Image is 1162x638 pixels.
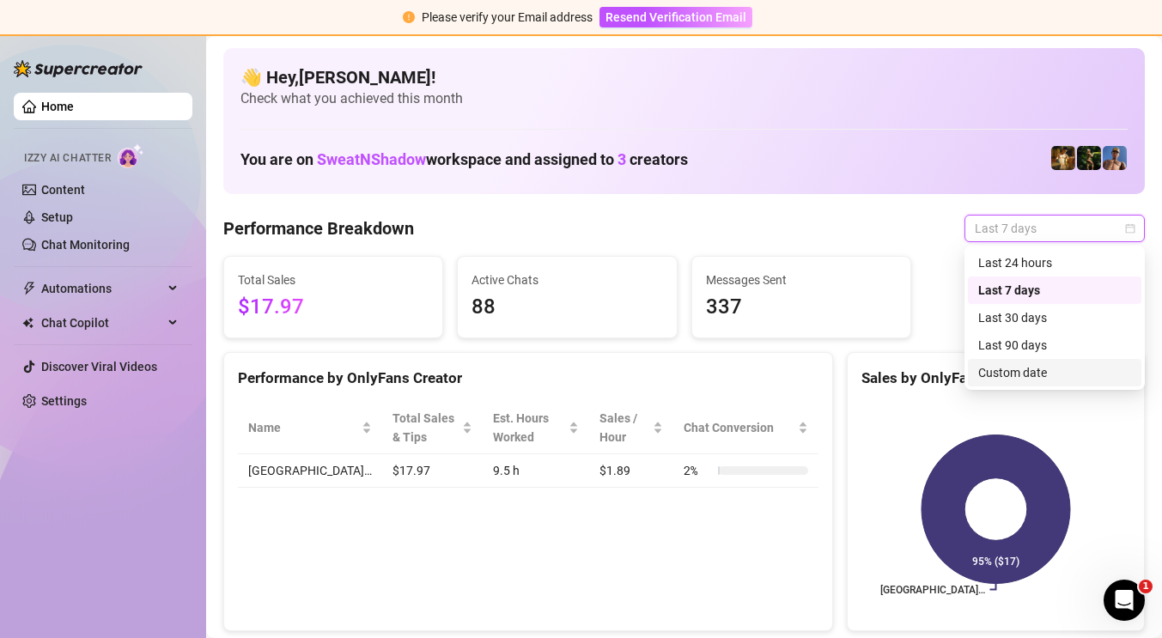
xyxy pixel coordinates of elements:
[238,454,382,488] td: [GEOGRAPHIC_DATA]…
[248,418,358,437] span: Name
[968,331,1141,359] div: Last 90 days
[223,216,414,240] h4: Performance Breakdown
[317,150,426,168] span: SweatNShadow
[706,291,897,324] span: 337
[238,402,382,454] th: Name
[240,89,1128,108] span: Check what you achieved this month
[471,270,662,289] span: Active Chats
[968,249,1141,276] div: Last 24 hours
[861,367,1130,390] div: Sales by OnlyFans Creator
[1103,146,1127,170] img: Dallas
[978,281,1131,300] div: Last 7 days
[41,394,87,408] a: Settings
[493,409,565,447] div: Est. Hours Worked
[240,65,1128,89] h4: 👋 Hey, [PERSON_NAME] !
[599,7,752,27] button: Resend Verification Email
[684,418,794,437] span: Chat Conversion
[618,150,626,168] span: 3
[599,409,649,447] span: Sales / Hour
[22,282,36,295] span: thunderbolt
[684,461,711,480] span: 2 %
[1051,146,1075,170] img: Marvin
[240,150,688,169] h1: You are on workspace and assigned to creators
[1077,146,1101,170] img: Miss
[589,402,673,454] th: Sales / Hour
[706,270,897,289] span: Messages Sent
[41,183,85,197] a: Content
[483,454,589,488] td: 9.5 h
[978,253,1131,272] div: Last 24 hours
[382,402,483,454] th: Total Sales & Tips
[41,210,73,224] a: Setup
[880,584,985,596] text: [GEOGRAPHIC_DATA]…
[118,143,144,168] img: AI Chatter
[238,291,429,324] span: $17.97
[978,308,1131,327] div: Last 30 days
[968,304,1141,331] div: Last 30 days
[1125,223,1135,234] span: calendar
[589,454,673,488] td: $1.89
[1139,580,1153,593] span: 1
[392,409,459,447] span: Total Sales & Tips
[978,336,1131,355] div: Last 90 days
[24,150,111,167] span: Izzy AI Chatter
[673,402,818,454] th: Chat Conversion
[403,11,415,23] span: exclamation-circle
[382,454,483,488] td: $17.97
[41,275,163,302] span: Automations
[22,317,33,329] img: Chat Copilot
[422,8,593,27] div: Please verify your Email address
[471,291,662,324] span: 88
[1104,580,1145,621] iframe: Intercom live chat
[41,360,157,374] a: Discover Viral Videos
[238,270,429,289] span: Total Sales
[14,60,143,77] img: logo-BBDzfeDw.svg
[41,238,130,252] a: Chat Monitoring
[41,309,163,337] span: Chat Copilot
[968,359,1141,386] div: Custom date
[41,100,74,113] a: Home
[978,363,1131,382] div: Custom date
[238,367,818,390] div: Performance by OnlyFans Creator
[968,276,1141,304] div: Last 7 days
[975,216,1135,241] span: Last 7 days
[605,10,746,24] span: Resend Verification Email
